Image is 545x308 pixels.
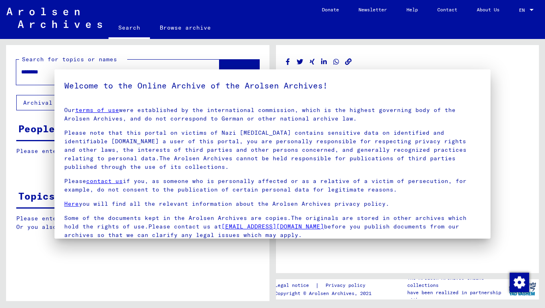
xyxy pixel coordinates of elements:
img: Change consent [510,273,529,292]
p: Please note that this portal on victims of Nazi [MEDICAL_DATA] contains sensitive data on identif... [64,129,481,171]
p: Some of the documents kept in the Arolsen Archives are copies.The originals are stored in other a... [64,214,481,239]
a: [EMAIL_ADDRESS][DOMAIN_NAME] [221,223,324,230]
a: terms of use [75,106,119,114]
h5: Welcome to the Online Archive of the Arolsen Archives! [64,79,481,92]
a: Here [64,200,79,207]
p: you will find all the relevant information about the Arolsen Archives privacy policy. [64,200,481,208]
p: Please if you, as someone who is personally affected or as a relative of a victim of persecution,... [64,177,481,194]
p: Our were established by the international commission, which is the highest governing body of the ... [64,106,481,123]
a: contact us [86,177,123,185]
